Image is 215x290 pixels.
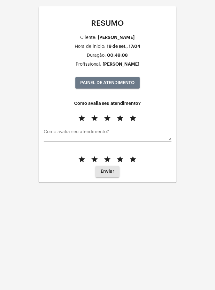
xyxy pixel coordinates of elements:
div: [PERSON_NAME] [103,62,139,67]
mat-icon: star [78,156,86,163]
h4: Como avalia seu atendimento? [44,101,172,106]
div: 00:49:08 [107,53,128,58]
mat-icon: star [104,114,111,122]
span: Enviar [101,170,114,174]
mat-icon: star [91,114,99,122]
mat-icon: star [78,114,86,122]
div: 19 de set., 17:04 [107,44,140,49]
mat-icon: star [129,114,137,122]
p: RESUMO [44,19,172,27]
mat-icon: star [104,156,111,163]
mat-icon: star [129,156,137,163]
button: Enviar [96,166,119,178]
span: PAINEL DE ATENDIMENTO [81,81,135,85]
mat-icon: star [117,114,124,122]
div: Profissional: [76,62,101,67]
div: Hora de inicio: [75,44,105,49]
div: Duração: [87,53,106,58]
mat-icon: star [91,156,99,163]
div: [PERSON_NAME] [98,35,135,40]
div: Cliente: [81,35,97,40]
button: PAINEL DE ATENDIMENTO [75,77,140,89]
mat-icon: star [117,156,124,163]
